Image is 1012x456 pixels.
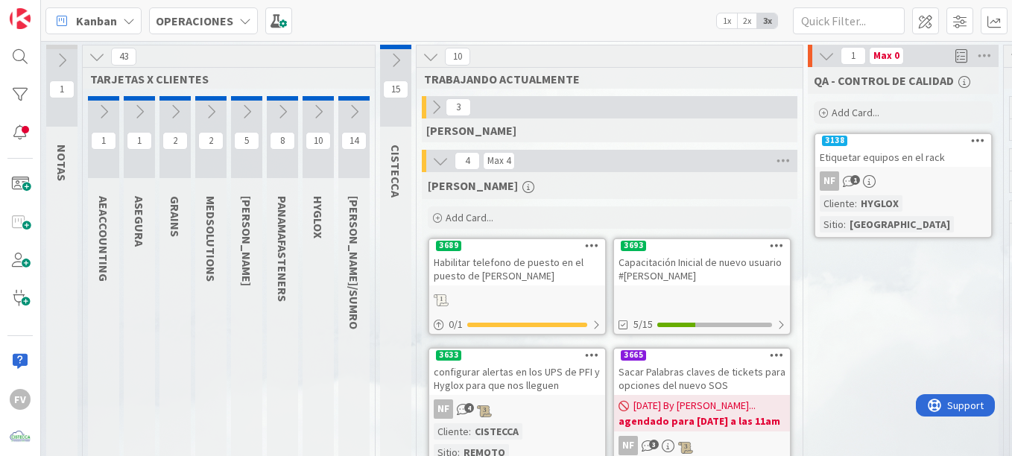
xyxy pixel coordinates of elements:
[614,349,790,395] div: 3665Sacar Palabras claves de tickets para opciones del nuevo SOS
[198,132,224,150] span: 2
[633,398,756,414] span: [DATE] By [PERSON_NAME]...
[446,211,493,224] span: Add Card...
[832,106,879,119] span: Add Card...
[428,178,518,193] span: NAVIL
[614,362,790,395] div: Sacar Palabras claves de tickets para opciones del nuevo SOS
[814,133,993,238] a: 3138Etiquetar equipos en el rackNFCliente:HYGLOXSitio:[GEOGRAPHIC_DATA]
[31,2,68,20] span: Support
[855,195,857,212] span: :
[844,216,846,232] span: :
[429,239,605,253] div: 3689
[429,253,605,285] div: Habilitar telefono de puesto en el puesto de [PERSON_NAME]
[436,241,461,251] div: 3689
[822,136,847,146] div: 3138
[434,399,453,419] div: NF
[127,132,152,150] span: 1
[614,436,790,455] div: NF
[737,13,757,28] span: 2x
[49,80,75,98] span: 1
[820,216,844,232] div: Sitio
[614,349,790,362] div: 3665
[132,196,147,247] span: ASEGURA
[168,196,183,237] span: GRAINS
[446,98,471,116] span: 3
[341,132,367,150] span: 14
[306,132,331,150] span: 10
[820,171,839,191] div: NF
[614,239,790,253] div: 3693
[429,399,605,419] div: NF
[436,350,461,361] div: 3633
[76,12,117,30] span: Kanban
[649,440,659,449] span: 3
[428,238,607,335] a: 3689Habilitar telefono de puesto en el puesto de [PERSON_NAME]0/1
[388,145,403,197] span: CISTECCA
[487,157,510,165] div: Max 4
[445,48,470,66] span: 10
[434,423,469,440] div: Cliente
[54,145,69,181] span: NOTAS
[383,80,408,98] span: 15
[96,196,111,282] span: AEACCOUNTING
[239,196,254,286] span: KRESTON
[426,123,516,138] span: GABRIEL
[846,216,954,232] div: [GEOGRAPHIC_DATA]
[91,132,116,150] span: 1
[203,196,218,282] span: MEDSOLUTIONS
[464,403,474,413] span: 4
[111,48,136,66] span: 43
[429,349,605,395] div: 3633configurar alertas en los UPS de PFI y Hyglox para que nos lleguen
[850,175,860,185] span: 1
[757,13,777,28] span: 3x
[614,239,790,285] div: 3693Capacitación Inicial de nuevo usuario #[PERSON_NAME]
[873,52,899,60] div: Max 0
[270,132,295,150] span: 8
[455,152,480,170] span: 4
[814,73,954,88] span: QA - CONTROL DE CALIDAD
[717,13,737,28] span: 1x
[429,362,605,395] div: configurar alertas en los UPS de PFI y Hyglox para que nos lleguen
[424,72,784,86] span: TRABAJANDO ACTUALMENTE
[90,72,356,86] span: TARJETAS X CLIENTES
[815,148,991,167] div: Etiquetar equipos en el rack
[820,195,855,212] div: Cliente
[841,47,866,65] span: 1
[857,195,902,212] div: HYGLOX
[234,132,259,150] span: 5
[10,427,31,448] img: avatar
[619,414,785,428] b: agendado para [DATE] a las 11am
[815,171,991,191] div: NF
[311,196,326,238] span: HYGLOX
[156,13,233,28] b: OPERACIONES
[471,423,522,440] div: CISTECCA
[815,134,991,167] div: 3138Etiquetar equipos en el rack
[449,317,463,332] span: 0 / 1
[347,196,361,329] span: IVOR/SUMRO
[633,317,653,332] span: 5/15
[429,349,605,362] div: 3633
[614,253,790,285] div: Capacitación Inicial de nuevo usuario #[PERSON_NAME]
[10,389,31,410] div: FV
[619,436,638,455] div: NF
[469,423,471,440] span: :
[621,241,646,251] div: 3693
[793,7,905,34] input: Quick Filter...
[613,238,791,335] a: 3693Capacitación Inicial de nuevo usuario #[PERSON_NAME]5/15
[162,132,188,150] span: 2
[815,134,991,148] div: 3138
[275,196,290,302] span: PANAMAFASTENERS
[429,315,605,334] div: 0/1
[10,8,31,29] img: Visit kanbanzone.com
[621,350,646,361] div: 3665
[429,239,605,285] div: 3689Habilitar telefono de puesto en el puesto de [PERSON_NAME]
